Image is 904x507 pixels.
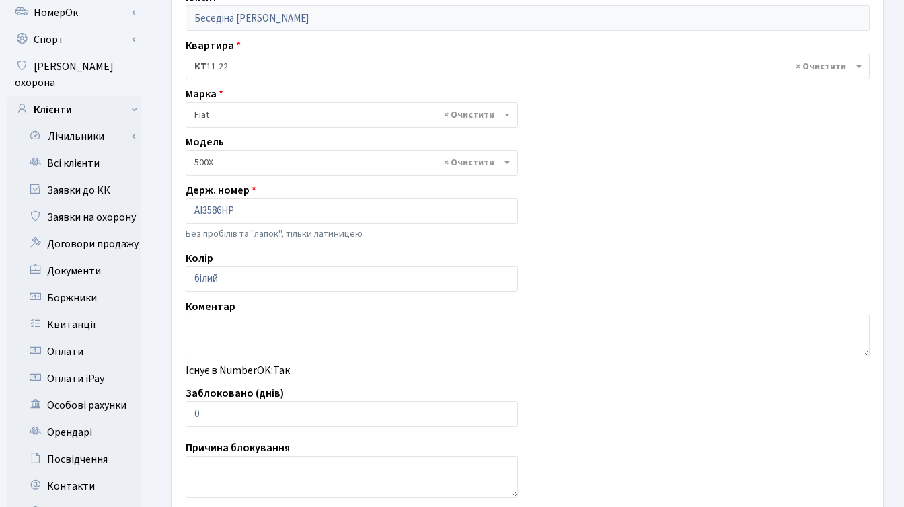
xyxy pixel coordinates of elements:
[7,365,141,392] a: Оплати iPay
[273,363,290,378] span: Так
[7,473,141,500] a: Контакти
[7,150,141,177] a: Всі клієнти
[186,38,241,54] label: Квартира
[186,150,518,175] span: 500X
[194,60,853,73] span: <b>КТ</b>&nbsp;&nbsp;&nbsp;&nbsp;11-22
[186,134,224,150] label: Модель
[186,227,518,241] p: Без пробілів та "лапок", тільки латиницею
[15,123,141,150] a: Лічильники
[7,311,141,338] a: Квитанції
[7,446,141,473] a: Посвідчення
[7,96,141,123] a: Клієнти
[194,156,501,169] span: 500X
[7,338,141,365] a: Оплати
[186,182,256,198] label: Держ. номер
[186,54,870,79] span: <b>КТ</b>&nbsp;&nbsp;&nbsp;&nbsp;11-22
[7,177,141,204] a: Заявки до КК
[186,385,284,401] label: Заблоковано (днів)
[7,284,141,311] a: Боржники
[7,392,141,419] a: Особові рахунки
[186,86,223,102] label: Марка
[796,60,846,73] span: Видалити всі елементи
[186,299,235,315] label: Коментар
[186,102,518,128] span: Fiat
[7,419,141,446] a: Орендарі
[194,108,501,122] span: Fiat
[186,250,213,266] label: Колір
[176,362,880,379] div: Існує в NumberOK:
[7,258,141,284] a: Документи
[444,156,494,169] span: Видалити всі елементи
[186,440,290,456] label: Причина блокування
[194,60,206,73] b: КТ
[7,231,141,258] a: Договори продажу
[7,26,141,53] a: Спорт
[7,53,141,96] a: [PERSON_NAME] охорона
[7,204,141,231] a: Заявки на охорону
[444,108,494,122] span: Видалити всі елементи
